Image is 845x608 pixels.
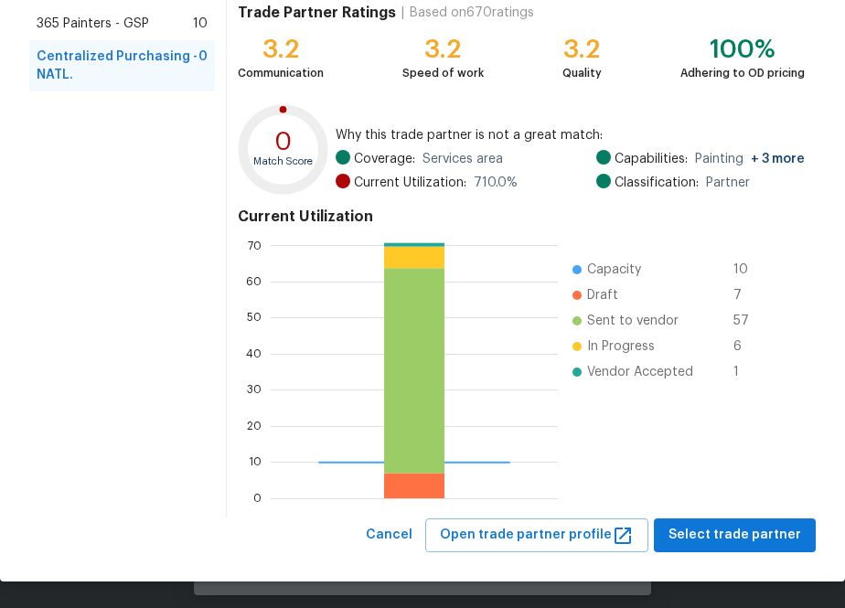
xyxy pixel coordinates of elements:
span: 1 [733,363,763,381]
span: Draft [587,286,618,304]
text: 20 [247,421,262,432]
text: 60 [246,276,262,287]
text: 50 [247,313,262,324]
span: Capabilities: [615,150,688,168]
span: Cancel [366,524,412,547]
text: 10 [249,456,262,467]
span: 0 [198,48,208,84]
text: 30 [247,385,262,396]
div: Adhering to OD pricing [680,64,805,82]
span: 710.0 % [474,174,518,192]
span: Why this trade partner is not a great match: [336,126,805,144]
text: 0 [253,493,262,504]
text: 40 [246,348,262,359]
span: Services area [422,150,503,168]
button: Open trade partner profile [425,518,648,552]
div: 3.2 [402,40,484,59]
span: Vendor Accepted [587,363,693,381]
span: 10 [193,15,208,33]
button: Select trade partner [654,518,816,552]
span: Classification: [615,174,699,192]
span: Coverage: [354,150,415,168]
div: 100% [680,40,805,59]
text: Match Score [253,156,314,166]
span: 365 Painters - GSP [37,15,149,33]
span: Partner [706,174,750,192]
div: 3.2 [562,40,602,59]
span: 10 [733,261,763,279]
span: Painting [695,150,805,168]
span: 57 [733,312,763,330]
span: Open trade partner profile [440,524,634,547]
text: 70 [248,240,262,251]
h4: Current Utilization [238,208,805,226]
span: + 3 more [751,153,805,165]
span: Centralized Purchasing - NATL. [37,48,198,84]
text: 0 [274,129,292,155]
div: Quality [562,64,602,82]
h4: Trade Partner Ratings [238,4,396,22]
span: 6 [733,337,763,356]
span: 7 [733,286,763,304]
button: Cancel [358,518,420,552]
div: Speed of work [402,64,484,82]
span: Select trade partner [669,524,801,547]
div: 3.2 [238,40,324,59]
div: Communication [238,64,324,82]
span: Sent to vendor [587,312,679,330]
div: Based on 670 ratings [410,4,534,22]
div: | [396,4,410,22]
span: Current Utilization: [354,174,466,192]
span: Capacity [587,261,641,279]
span: In Progress [587,337,655,356]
